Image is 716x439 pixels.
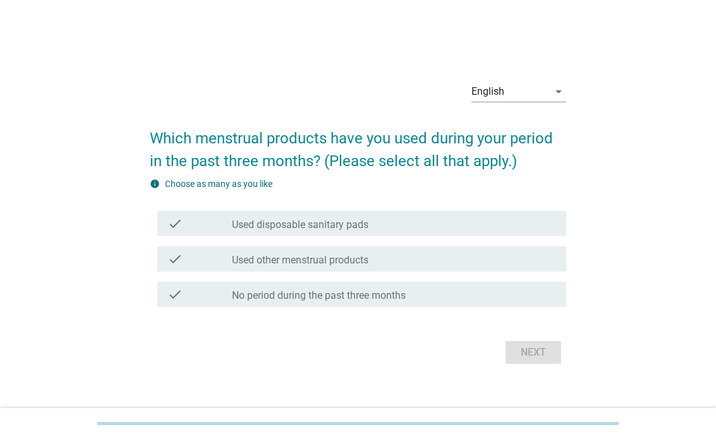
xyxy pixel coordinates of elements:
[167,216,183,231] i: check
[150,179,160,189] i: info
[167,251,183,267] i: check
[232,219,368,231] label: Used disposable sanitary pads
[471,86,504,97] div: English
[165,179,272,189] label: Choose as many as you like
[232,289,406,302] label: No period during the past three months
[167,287,183,302] i: check
[551,84,566,99] i: arrow_drop_down
[232,254,368,267] label: Used other menstrual products
[150,114,566,172] h2: Which menstrual products have you used during your period in the past three months? (Please selec...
